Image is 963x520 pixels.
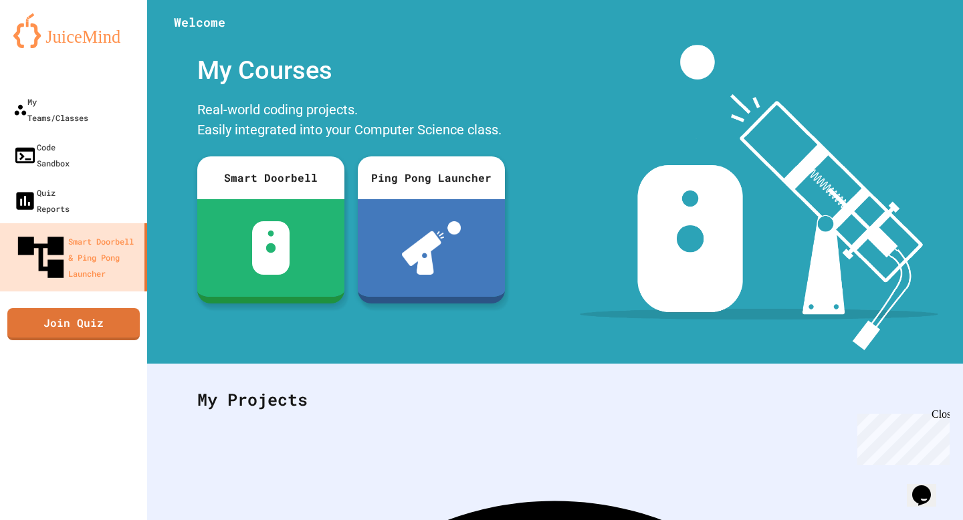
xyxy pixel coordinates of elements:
div: Code Sandbox [13,139,70,171]
div: My Projects [184,374,926,426]
img: sdb-white.svg [252,221,290,275]
img: ppl-with-ball.png [402,221,461,275]
div: My Teams/Classes [13,94,88,126]
div: My Courses [191,45,512,96]
iframe: chat widget [852,408,950,465]
div: Quiz Reports [13,184,70,217]
iframe: chat widget [907,467,950,507]
img: banner-image-my-projects.png [580,45,938,350]
img: logo-orange.svg [13,13,134,48]
div: Chat with us now!Close [5,5,92,85]
div: Ping Pong Launcher [358,156,505,199]
a: Join Quiz [7,308,140,340]
div: Smart Doorbell [197,156,344,199]
div: Smart Doorbell & Ping Pong Launcher [13,230,139,285]
div: Real-world coding projects. Easily integrated into your Computer Science class. [191,96,512,146]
